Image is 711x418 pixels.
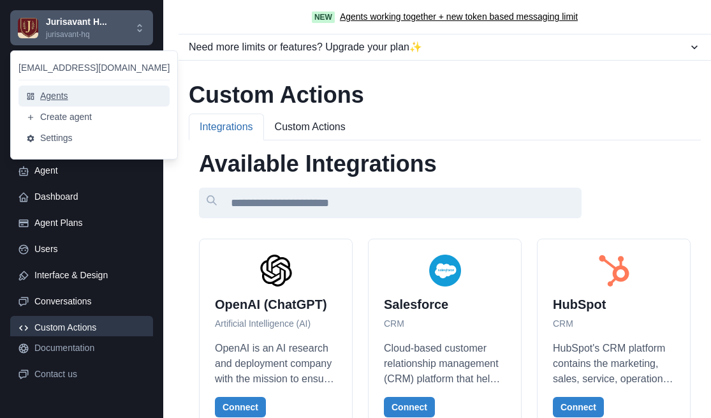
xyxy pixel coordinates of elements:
button: Chakra UIJurisavant H...jurisavant-hq [10,10,153,45]
h2: HubSpot [553,297,675,312]
button: Agents [18,86,170,107]
p: Cloud-based customer relationship management (CRM) platform that helps businesses manage sales, m... [384,341,506,387]
img: HubSpot [598,255,630,287]
p: OpenAI is an AI research and deployment company with the mission to ensure that artificial genera... [215,341,337,387]
button: Connect [553,397,604,417]
h2: Custom Actions [189,81,701,108]
button: Need more limits or features? Upgrade your plan✨ [179,34,711,60]
a: Agents working together + new token based messaging limit [340,10,578,24]
div: Conversations [34,295,145,308]
p: CRM [553,317,675,331]
button: Settings [18,128,170,149]
div: Custom Actions [34,321,145,334]
h2: OpenAI (ChatGPT) [215,297,337,312]
p: jurisavant-hq [46,29,107,40]
img: OpenAI (ChatGPT) [260,255,292,287]
button: Custom Actions [264,114,356,140]
p: Artificial Intelligence (AI) [215,317,337,331]
div: Users [34,243,145,256]
p: Jurisavant H... [46,15,107,29]
div: Dashboard [34,190,145,204]
div: Documentation [34,341,145,355]
p: CRM [384,317,506,331]
button: Create agent [18,107,170,128]
div: Contact us [34,368,145,381]
div: Interface & Design [34,269,145,282]
a: Documentation [10,336,153,360]
h2: Available Integrations [199,150,691,177]
div: Need more limits or features? Upgrade your plan ✨ [189,40,688,55]
img: Salesforce [429,255,461,287]
button: Connect [384,397,435,417]
div: Agent Plans [34,216,145,230]
span: New [312,11,335,23]
img: Chakra UI [18,18,38,38]
div: Agent [34,164,145,177]
button: Integrations [189,114,264,140]
button: Connect [215,397,266,417]
p: [EMAIL_ADDRESS][DOMAIN_NAME] [18,61,170,75]
p: HubSpot's CRM platform contains the marketing, sales, service, operations, and website-building s... [553,341,675,387]
h2: Salesforce [384,297,506,312]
